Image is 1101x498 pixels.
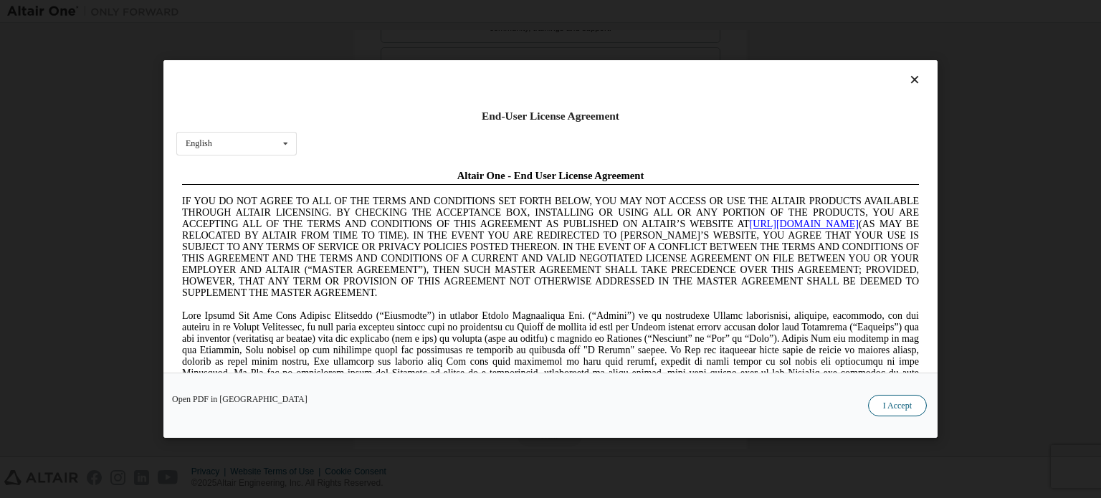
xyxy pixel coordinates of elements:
span: Altair One - End User License Agreement [281,6,468,17]
a: Open PDF in [GEOGRAPHIC_DATA] [172,395,308,403]
div: End-User License Agreement [176,109,925,123]
span: Lore Ipsumd Sit Ame Cons Adipisc Elitseddo (“Eiusmodte”) in utlabor Etdolo Magnaaliqua Eni. (“Adm... [6,146,743,249]
div: English [186,139,212,148]
button: I Accept [868,395,927,416]
a: [URL][DOMAIN_NAME] [573,54,682,65]
span: IF YOU DO NOT AGREE TO ALL OF THE TERMS AND CONDITIONS SET FORTH BELOW, YOU MAY NOT ACCESS OR USE... [6,32,743,134]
